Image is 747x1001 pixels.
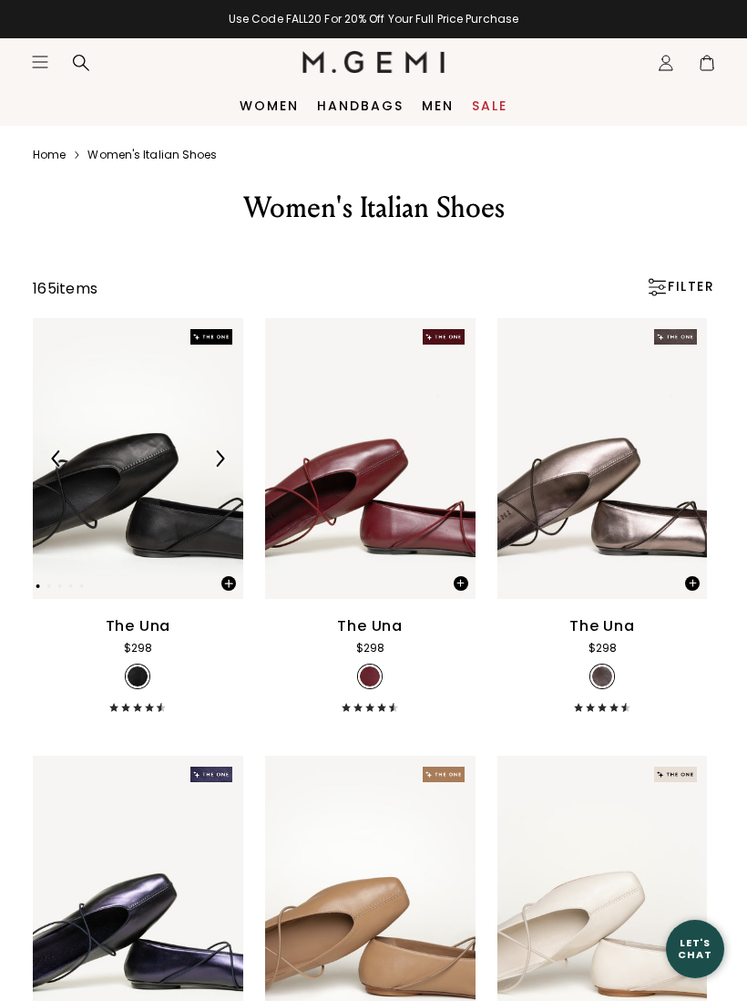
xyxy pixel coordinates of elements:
[569,615,635,637] div: The Una
[497,318,708,599] img: The Una
[592,666,612,686] img: v_7385131515963_SWATCH_50x.jpg
[337,615,403,637] div: The Una
[497,318,708,712] a: The Una$298
[240,98,299,113] a: Women
[472,98,507,113] a: Sale
[128,666,148,686] img: v_7263728894011_SWATCH_50x.jpg
[87,148,217,162] a: Women's italian shoes
[211,450,228,467] img: Next Arrow
[423,767,465,782] img: The One tag
[588,639,617,657] div: $298
[265,318,476,599] img: The Una
[55,190,692,226] div: Women's Italian Shoes
[648,278,666,296] img: Open filters
[106,615,171,637] div: The Una
[317,98,404,113] a: Handbags
[356,639,384,657] div: $298
[124,639,152,657] div: $298
[302,51,445,73] img: M.Gemi
[31,53,49,71] button: Open site menu
[265,318,476,712] a: The Una$298
[48,450,65,467] img: Previous Arrow
[33,318,243,599] img: The Una
[33,278,97,300] div: 165 items
[646,278,714,296] div: FILTER
[654,767,696,782] img: The One tag
[422,98,454,113] a: Men
[33,318,243,712] a: Previous ArrowNext ArrowThe Una$298
[190,329,232,345] img: The One tag
[360,666,380,686] img: v_7385131614267_SWATCH_50x.jpg
[666,937,724,960] div: Let's Chat
[33,148,66,162] a: Home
